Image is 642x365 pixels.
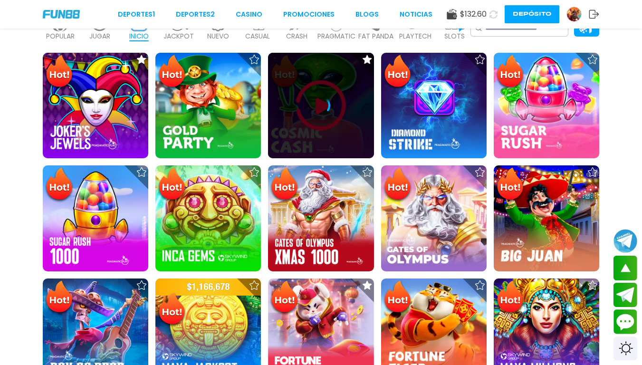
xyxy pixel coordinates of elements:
[156,291,187,328] img: Hot
[613,309,637,334] button: Contact customer service
[382,166,413,203] img: Hot
[43,53,148,158] img: Joker's Jewels
[163,31,194,41] p: JACKPOT
[46,31,75,41] p: POPULAR
[155,165,261,271] img: Inca Gems
[567,7,581,21] img: Avatar
[358,31,393,41] p: FAT PANDA
[355,10,379,19] a: BLOGS
[381,53,487,158] img: Diamond Strike
[129,31,149,41] p: INICIO
[460,9,487,20] span: $ 132.60
[613,256,637,280] button: scroll up
[286,31,307,41] p: CRASH
[495,54,526,91] img: Hot
[118,10,155,19] a: Deportes1
[613,336,637,360] div: Switch theme
[44,279,75,317] img: Hot
[268,165,374,271] img: Gates of Olympus Xmas 1000
[505,5,559,23] button: Depósito
[381,165,487,271] img: Gates of Olympus
[613,229,637,253] button: Join telegram channel
[176,10,215,19] a: Deportes2
[566,7,589,22] a: Avatar
[494,165,599,271] img: Big Juan
[269,166,300,203] img: Hot
[207,31,229,41] p: NUEVO
[156,166,187,203] img: Hot
[495,166,526,203] img: Hot
[44,54,75,91] img: Hot
[269,279,300,317] img: Hot
[399,31,431,41] p: PLAYTECH
[89,31,110,41] p: JUGAR
[444,31,465,41] p: SLOTS
[156,54,187,91] img: Hot
[382,54,413,91] img: Hot
[43,10,80,18] img: Company Logo
[400,10,432,19] a: NOTICIAS
[245,31,270,41] p: CASUAL
[613,283,637,307] button: Join telegram
[44,166,75,203] img: Hot
[43,165,148,271] img: Sugar Rush 1000
[236,10,262,19] a: CASINO
[382,279,413,317] img: Hot
[155,279,261,296] p: $ 1,166,678
[495,279,526,317] img: Hot
[283,10,335,19] a: Promociones
[317,31,355,41] p: PRAGMATIC
[494,53,599,158] img: Sugar Rush
[155,53,261,158] img: Gold Party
